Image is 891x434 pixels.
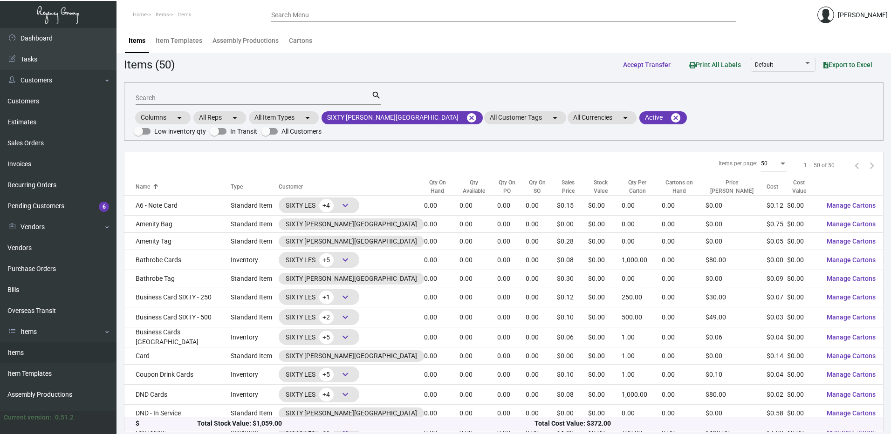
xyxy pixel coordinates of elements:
[706,385,767,405] td: $80.00
[178,12,192,18] span: Items
[706,196,767,216] td: $0.00
[459,287,497,307] td: 0.00
[588,287,622,307] td: $0.00
[286,237,417,246] div: SIXTY [PERSON_NAME][GEOGRAPHIC_DATA]
[281,126,322,137] span: All Customers
[568,111,637,124] mat-chip: All Currencies
[124,270,231,287] td: Bathrobe Tag
[526,178,557,195] div: Qty On SO
[588,405,622,422] td: $0.00
[827,237,876,245] span: Manage Cartons
[706,233,767,250] td: $0.00
[819,366,883,383] button: Manage Cartons
[827,293,876,301] span: Manage Cartons
[340,369,351,380] span: keyboard_arrow_down
[557,365,588,385] td: $0.10
[557,233,588,250] td: $0.28
[662,385,706,405] td: 0.00
[340,200,351,211] span: keyboard_arrow_down
[787,178,811,195] div: Cost Value
[622,250,662,270] td: 1,000.00
[622,365,662,385] td: 1.00
[156,36,202,46] div: Item Templates
[424,327,459,347] td: 0.00
[484,111,566,124] mat-chip: All Customer Tags
[497,178,518,195] div: Qty On PO
[787,178,819,195] div: Cost Value
[319,199,334,212] span: +4
[706,327,767,347] td: $0.06
[662,327,706,347] td: 0.00
[622,307,662,327] td: 500.00
[124,347,231,365] td: Card
[286,330,352,344] div: SIXTY LES
[526,250,557,270] td: 0.00
[787,250,819,270] td: $0.00
[557,287,588,307] td: $0.12
[289,36,312,46] div: Cartons
[424,270,459,287] td: 0.00
[459,250,497,270] td: 0.00
[623,61,671,68] span: Accept Transfer
[682,56,748,73] button: Print All Labels
[588,385,622,405] td: $0.00
[124,233,231,250] td: Amenity Tag
[838,10,888,20] div: [PERSON_NAME]
[302,112,313,123] mat-icon: arrow_drop_down
[322,111,483,124] mat-chip: SIXTY [PERSON_NAME][GEOGRAPHIC_DATA]
[459,216,497,233] td: 0.00
[231,250,279,270] td: Inventory
[497,347,526,365] td: 0.00
[286,408,417,418] div: SIXTY [PERSON_NAME][GEOGRAPHIC_DATA]
[787,405,819,422] td: $0.00
[662,178,697,195] div: Cartons on Hand
[787,385,819,405] td: $0.00
[767,405,787,422] td: $0.58
[231,365,279,385] td: Inventory
[588,250,622,270] td: $0.00
[706,307,767,327] td: $49.00
[827,352,876,359] span: Manage Cartons
[767,307,787,327] td: $0.03
[557,216,588,233] td: $0.00
[340,254,351,265] span: keyboard_arrow_down
[622,216,662,233] td: 0.00
[761,160,768,167] span: 50
[526,287,557,307] td: 0.00
[424,233,459,250] td: 0.00
[535,419,872,429] div: Total Cost Value: $372.00
[557,405,588,422] td: $0.00
[340,389,351,400] span: keyboard_arrow_down
[193,111,246,124] mat-chip: All Reps
[156,12,169,18] span: Items
[819,216,883,232] button: Manage Cartons
[319,388,334,401] span: +4
[662,365,706,385] td: 0.00
[719,159,757,168] div: Items per page:
[767,216,787,233] td: $0.75
[133,12,147,18] span: Home
[497,178,526,195] div: Qty On PO
[231,183,279,191] div: Type
[588,178,622,195] div: Stock Value
[526,347,557,365] td: 0.00
[124,307,231,327] td: Business Card SIXTY - 500
[622,405,662,422] td: 0.00
[557,307,588,327] td: $0.10
[319,311,334,324] span: +2
[767,196,787,216] td: $0.12
[819,329,883,346] button: Manage Cartons
[706,216,767,233] td: $0.00
[459,405,497,422] td: 0.00
[424,365,459,385] td: 0.00
[816,56,880,73] button: Export to Excel
[817,7,834,23] img: admin@bootstrapmaster.com
[662,270,706,287] td: 0.00
[557,178,588,195] div: Sales Price
[136,183,150,191] div: Name
[497,250,526,270] td: 0.00
[286,310,352,324] div: SIXTY LES
[124,250,231,270] td: Bathrobe Cards
[622,233,662,250] td: 0.00
[526,216,557,233] td: 0.00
